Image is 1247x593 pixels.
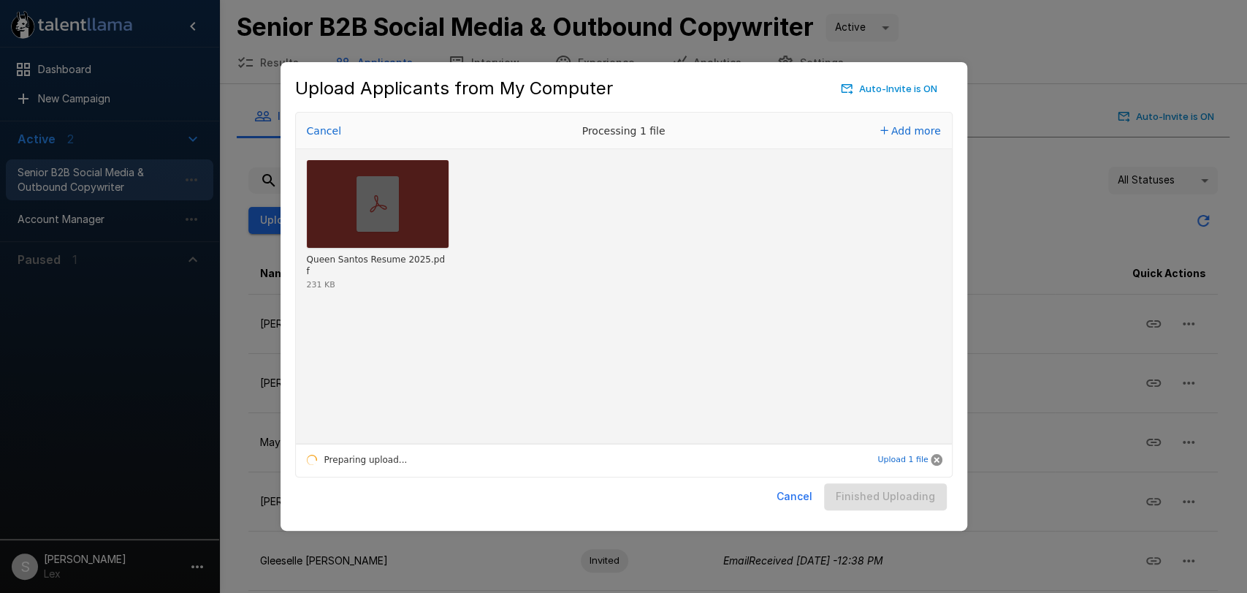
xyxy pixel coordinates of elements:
button: Cancel [931,454,942,466]
button: Cancel [771,483,818,510]
h5: Upload Applicants from My Computer [295,77,613,100]
button: Upload 1 file [877,445,928,475]
span: Add more [891,125,941,137]
div: Preparing upload... [296,443,408,477]
div: Uppy Dashboard [295,112,953,477]
button: Add more files [874,121,947,141]
div: Processing 1 file [514,113,733,149]
button: Cancel [302,121,346,141]
div: Queen Santos Resume 2025.pdf [307,254,446,277]
div: 231 KB [307,281,335,289]
button: Auto-Invite is ON [838,78,941,100]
